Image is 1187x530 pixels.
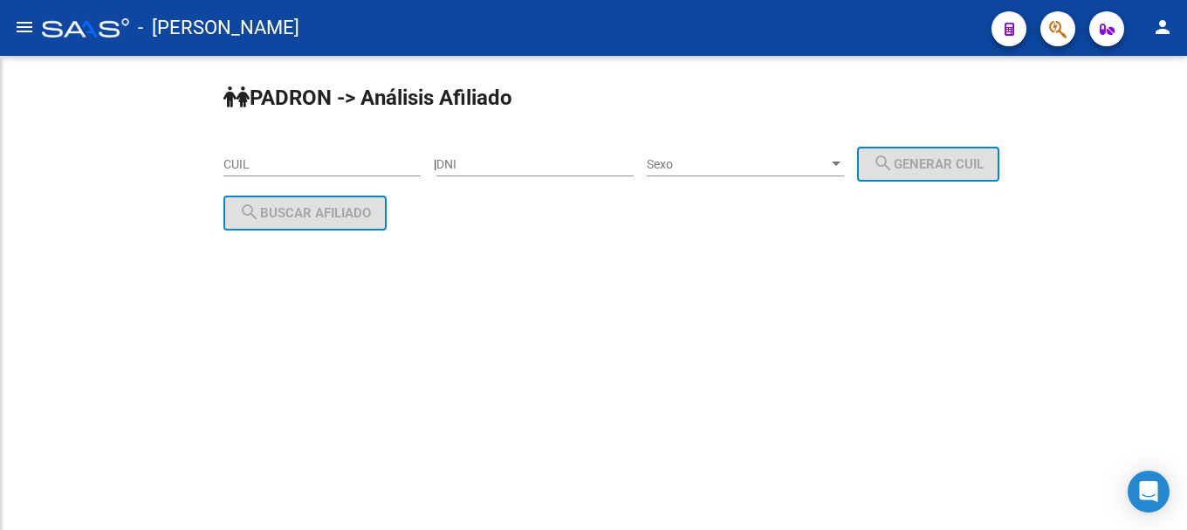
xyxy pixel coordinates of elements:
div: Open Intercom Messenger [1128,471,1170,513]
button: Buscar afiliado [223,196,387,231]
mat-icon: person [1152,17,1173,38]
strong: PADRON -> Análisis Afiliado [223,86,512,110]
button: Generar CUIL [857,147,999,182]
span: Buscar afiliado [239,205,371,221]
span: Sexo [647,157,828,172]
mat-icon: menu [14,17,35,38]
div: | [434,157,1012,171]
span: Generar CUIL [873,156,984,172]
mat-icon: search [239,202,260,223]
mat-icon: search [873,153,894,174]
span: - [PERSON_NAME] [138,9,299,47]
